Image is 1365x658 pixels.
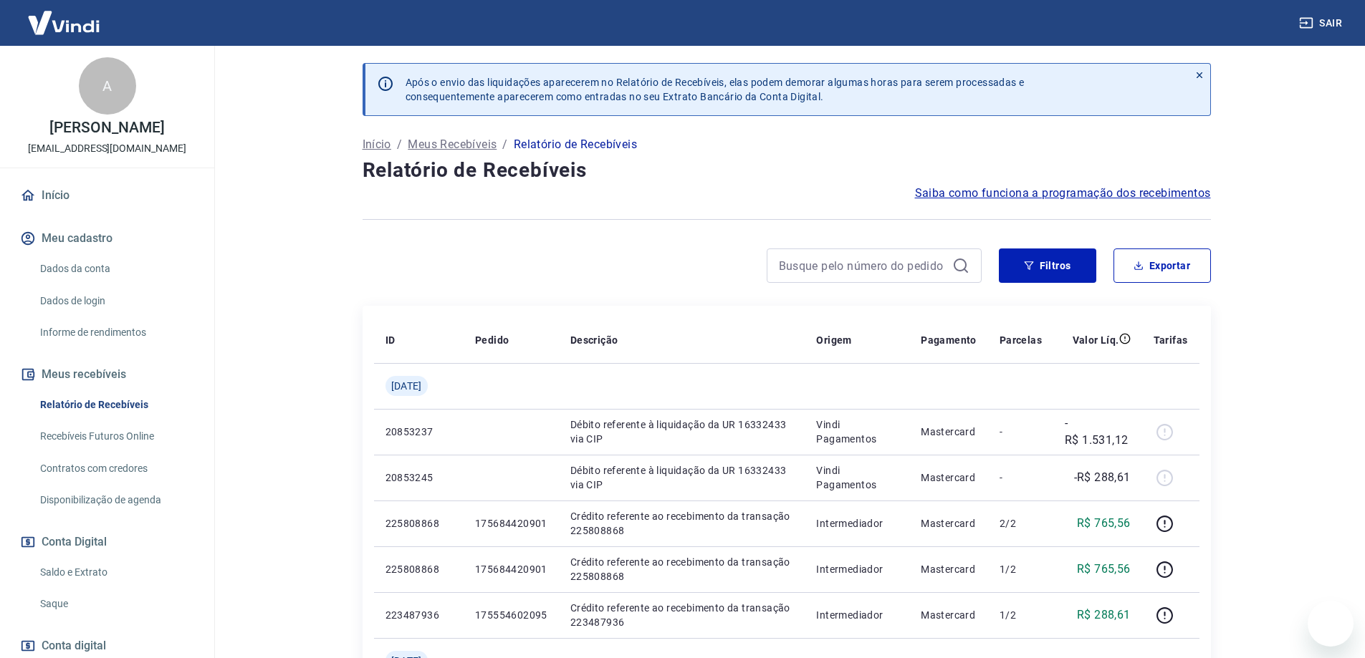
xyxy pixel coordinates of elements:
[28,141,186,156] p: [EMAIL_ADDRESS][DOMAIN_NAME]
[570,333,618,347] p: Descrição
[816,562,898,576] p: Intermediador
[921,333,977,347] p: Pagamento
[391,379,422,393] span: [DATE]
[570,509,794,538] p: Crédito referente ao recebimento da transação 225808868
[34,390,197,420] a: Relatório de Recebíveis
[475,516,547,531] p: 175684420901
[42,636,106,656] span: Conta digital
[34,318,197,347] a: Informe de rendimentos
[816,463,898,492] p: Vindi Pagamentos
[570,417,794,446] p: Débito referente à liquidação da UR 16332433 via CIP
[17,359,197,390] button: Meus recebíveis
[385,608,452,622] p: 223487936
[17,223,197,254] button: Meu cadastro
[1000,333,1042,347] p: Parcelas
[570,601,794,629] p: Crédito referente ao recebimento da transação 223487936
[570,463,794,492] p: Débito referente à liquidação da UR 16332433 via CIP
[34,286,197,316] a: Dados de login
[79,57,136,115] div: A
[1077,606,1131,624] p: R$ 288,61
[408,136,497,153] a: Meus Recebíveis
[1000,608,1042,622] p: 1/2
[921,516,977,531] p: Mastercard
[1065,415,1131,449] p: -R$ 1.531,12
[34,558,197,587] a: Saldo e Extrato
[34,454,197,483] a: Contratos com credores
[1074,469,1131,486] p: -R$ 288,61
[1000,425,1042,439] p: -
[385,470,452,485] p: 20853245
[816,417,898,446] p: Vindi Pagamentos
[816,608,898,622] p: Intermediador
[1073,333,1119,347] p: Valor Líq.
[397,136,402,153] p: /
[502,136,507,153] p: /
[475,333,509,347] p: Pedido
[1077,561,1131,578] p: R$ 765,56
[1077,515,1131,532] p: R$ 765,56
[921,425,977,439] p: Mastercard
[34,485,197,515] a: Disponibilização de agenda
[1154,333,1188,347] p: Tarifas
[363,136,391,153] a: Início
[34,254,197,284] a: Dados da conta
[915,185,1211,202] a: Saiba como funciona a programação dos recebimentos
[921,608,977,622] p: Mastercard
[1296,10,1348,37] button: Sair
[921,562,977,576] p: Mastercard
[1000,562,1042,576] p: 1/2
[34,422,197,451] a: Recebíveis Futuros Online
[385,333,396,347] p: ID
[999,248,1096,283] button: Filtros
[406,75,1025,104] p: Após o envio das liquidações aparecerem no Relatório de Recebíveis, elas podem demorar algumas ho...
[363,156,1211,185] h4: Relatório de Recebíveis
[385,562,452,576] p: 225808868
[385,516,452,531] p: 225808868
[570,555,794,584] p: Crédito referente ao recebimento da transação 225808868
[1000,516,1042,531] p: 2/2
[17,180,197,211] a: Início
[385,425,452,439] p: 20853237
[34,589,197,619] a: Saque
[514,136,637,153] p: Relatório de Recebíveis
[1308,601,1354,647] iframe: Botão para abrir a janela de mensagens
[1000,470,1042,485] p: -
[475,608,547,622] p: 175554602095
[816,333,851,347] p: Origem
[17,526,197,558] button: Conta Digital
[921,470,977,485] p: Mastercard
[816,516,898,531] p: Intermediador
[17,1,110,44] img: Vindi
[475,562,547,576] p: 175684420901
[1113,248,1211,283] button: Exportar
[49,120,164,135] p: [PERSON_NAME]
[779,255,947,276] input: Busque pelo número do pedido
